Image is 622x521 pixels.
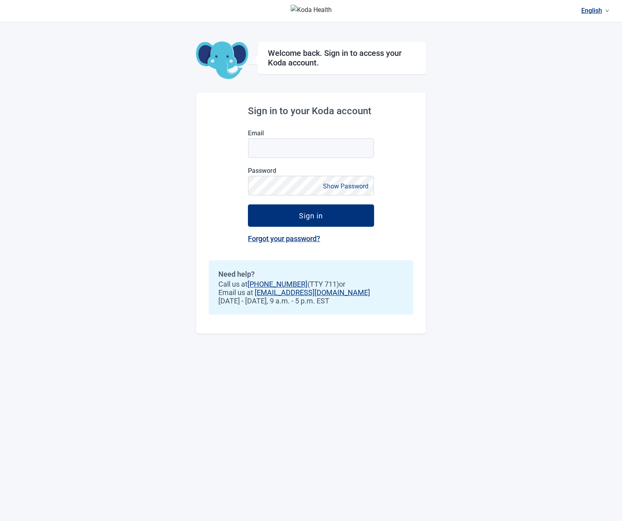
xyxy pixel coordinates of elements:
[218,288,404,297] span: Email us at
[218,280,404,288] span: Call us at (TTY 711) or
[196,22,426,334] main: Main content
[248,129,374,137] label: Email
[299,212,323,220] div: Sign in
[268,48,416,67] h1: Welcome back. Sign in to access your Koda account.
[248,280,307,288] a: [PHONE_NUMBER]
[578,4,612,17] a: Current language: English
[291,5,332,18] img: Koda Health
[248,105,374,117] h2: Sign in to your Koda account
[255,288,370,297] a: [EMAIL_ADDRESS][DOMAIN_NAME]
[605,9,609,13] span: down
[196,42,248,80] img: Koda Elephant
[218,270,404,278] h2: Need help?
[248,167,374,174] label: Password
[218,297,404,305] span: [DATE] - [DATE], 9 a.m. - 5 p.m. EST
[248,234,320,243] a: Forgot your password?
[321,181,371,192] button: Show Password
[248,204,374,227] button: Sign in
